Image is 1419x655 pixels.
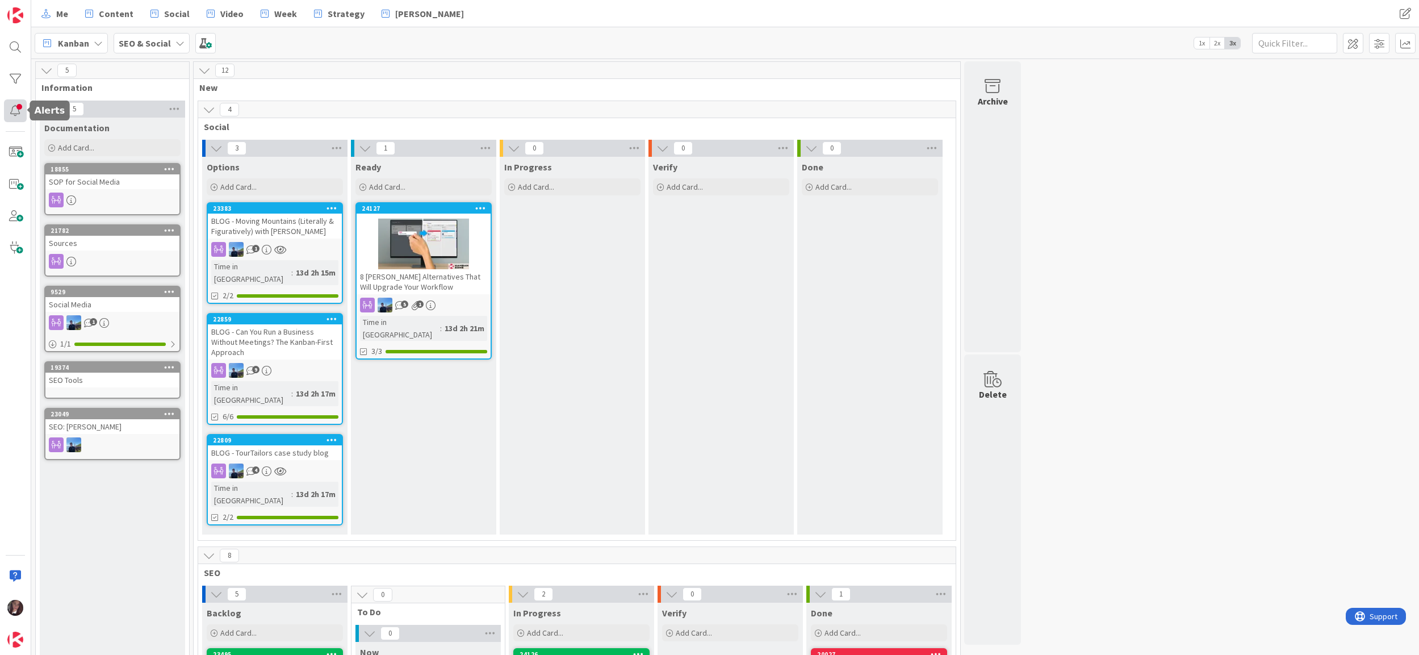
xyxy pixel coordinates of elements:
span: Content [99,7,133,20]
span: 8 [220,549,239,562]
img: Visit kanbanzone.com [7,7,23,23]
div: 9529 [51,288,179,296]
span: 5 [401,301,408,308]
a: 9529Social MediaGS1/1 [44,286,181,352]
span: Backlog [207,607,241,619]
div: 24127 [357,203,491,214]
span: 1 [416,301,424,308]
span: 0 [673,141,693,155]
span: Options [207,161,240,173]
span: Week [274,7,297,20]
div: 22859BLOG - Can You Run a Business Without Meetings? The Kanban-First Approach [208,314,342,360]
img: GS [229,363,244,378]
span: : [291,488,293,500]
a: Strategy [307,3,371,24]
div: 23383 [213,205,342,212]
span: 2 [534,587,553,601]
span: Me [56,7,68,20]
h5: Alerts [35,105,65,116]
span: Add Card... [527,628,563,638]
a: 22859BLOG - Can You Run a Business Without Meetings? The Kanban-First ApproachGSTime in [GEOGRAPH... [207,313,343,425]
div: 22859 [208,314,342,324]
div: Delete [979,387,1007,401]
span: New [199,82,946,93]
div: 19374SEO Tools [45,362,179,387]
img: GS [378,298,392,312]
span: Done [811,607,832,619]
a: 23049SEO: [PERSON_NAME]GS [44,408,181,460]
span: 5 [227,587,246,601]
div: Time in [GEOGRAPHIC_DATA] [211,482,291,507]
a: 22809BLOG - TourTailors case study blogGSTime in [GEOGRAPHIC_DATA]:13d 2h 17m2/2 [207,434,343,525]
span: : [440,322,442,335]
span: Verify [662,607,687,619]
img: GS [229,464,244,478]
span: 1 [831,587,851,601]
div: 13d 2h 15m [293,266,338,279]
span: Add Card... [518,182,554,192]
div: 18855 [45,164,179,174]
div: 9529Social Media [45,287,179,312]
div: Time in [GEOGRAPHIC_DATA] [211,381,291,406]
span: Social [164,7,190,20]
span: Ready [355,161,381,173]
span: Strategy [328,7,365,20]
div: SEO: [PERSON_NAME] [45,419,179,434]
a: 18855SOP for Social Media [44,163,181,215]
div: 13d 2h 17m [293,387,338,400]
div: Social Media [45,297,179,312]
span: : [291,387,293,400]
a: [PERSON_NAME] [375,3,471,24]
a: Content [78,3,140,24]
div: 19374 [51,364,179,372]
a: 23383BLOG - Moving Mountains (Literally & Figuratively) with [PERSON_NAME]GSTime in [GEOGRAPHIC_D... [207,202,343,304]
div: BLOG - Moving Mountains (Literally & Figuratively) with [PERSON_NAME] [208,214,342,239]
span: Add Card... [676,628,712,638]
div: 22809 [208,435,342,445]
a: Social [144,3,196,24]
div: GS [208,464,342,478]
div: 23383 [208,203,342,214]
div: 13d 2h 21m [442,322,487,335]
span: 6/6 [223,411,233,423]
span: In Progress [513,607,561,619]
span: To Do [357,606,491,618]
div: 23383BLOG - Moving Mountains (Literally & Figuratively) with [PERSON_NAME] [208,203,342,239]
div: GS [45,315,179,330]
div: 23049 [45,409,179,419]
img: TD [7,600,23,616]
span: Add Card... [220,182,257,192]
span: 0 [380,627,400,640]
span: 5 [57,64,77,77]
span: 3 [227,141,246,155]
a: 241278 [PERSON_NAME] Alternatives That Will Upgrade Your WorkflowGSTime in [GEOGRAPHIC_DATA]:13d ... [355,202,492,360]
span: In Progress [504,161,552,173]
span: 4 [252,466,259,474]
div: 24127 [362,205,491,212]
div: 23049SEO: [PERSON_NAME] [45,409,179,434]
div: 1/1 [45,337,179,351]
div: 18855 [51,165,179,173]
span: Information [41,82,175,93]
span: Add Card... [667,182,703,192]
div: 22809 [213,436,342,444]
div: 22859 [213,315,342,323]
div: 9529 [45,287,179,297]
span: Kanban [58,36,89,50]
span: Add Card... [58,143,94,153]
div: GS [208,242,342,257]
img: avatar [7,632,23,648]
span: : [291,266,293,279]
span: 3/3 [371,345,382,357]
span: Video [220,7,244,20]
span: 0 [822,141,842,155]
span: Documentation [44,122,110,133]
div: 19374 [45,362,179,373]
div: 21782Sources [45,226,179,251]
span: 2/2 [223,290,233,302]
span: 2/2 [223,511,233,523]
div: 241278 [PERSON_NAME] Alternatives That Will Upgrade Your Workflow [357,203,491,294]
span: 1 / 1 [60,338,71,350]
span: 0 [683,587,702,601]
span: Verify [653,161,677,173]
